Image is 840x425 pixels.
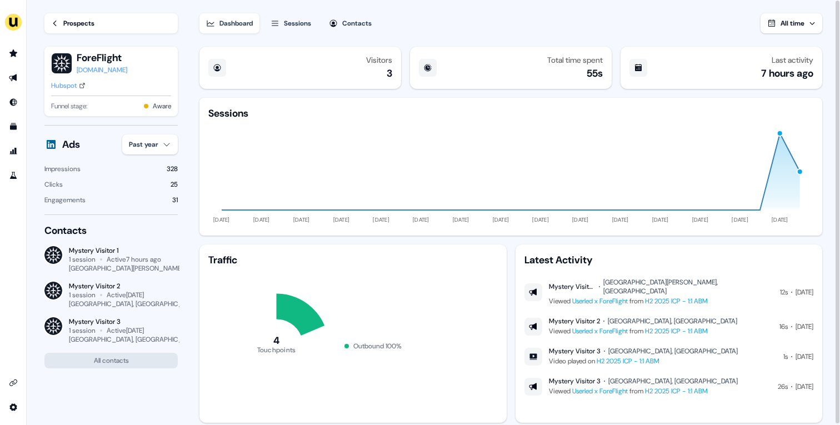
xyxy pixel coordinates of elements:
[199,13,259,33] button: Dashboard
[273,334,279,347] tspan: 4
[77,51,127,64] button: ForeFlight
[796,287,813,298] div: [DATE]
[69,299,199,308] div: [GEOGRAPHIC_DATA], [GEOGRAPHIC_DATA]
[44,179,63,190] div: Clicks
[208,253,497,267] div: Traffic
[761,67,813,80] div: 7 hours ago
[572,216,589,223] tspan: [DATE]
[781,19,804,28] span: All time
[44,224,178,237] div: Contacts
[772,216,788,223] tspan: [DATE]
[796,321,813,332] div: [DATE]
[4,44,22,62] a: Go to prospects
[284,18,311,29] div: Sessions
[652,216,669,223] tspan: [DATE]
[63,18,94,29] div: Prospects
[219,18,253,29] div: Dashboard
[549,386,738,397] div: Viewed from
[549,326,737,337] div: Viewed from
[549,317,600,326] div: Mystery Visitor 2
[493,216,509,223] tspan: [DATE]
[373,216,390,223] tspan: [DATE]
[645,387,708,396] a: H2 2025 ICP - 1:1 ABM
[366,56,392,64] div: Visitors
[547,56,603,64] div: Total time spent
[612,216,629,223] tspan: [DATE]
[4,142,22,160] a: Go to attribution
[107,255,161,264] div: Active 7 hours ago
[608,377,738,386] div: [GEOGRAPHIC_DATA], [GEOGRAPHIC_DATA]
[453,216,469,223] tspan: [DATE]
[69,255,96,264] div: 1 session
[780,287,788,298] div: 12s
[77,64,127,76] a: [DOMAIN_NAME]
[549,356,738,367] div: Video played on
[608,317,737,326] div: [GEOGRAPHIC_DATA], [GEOGRAPHIC_DATA]
[549,347,601,356] div: Mystery Visitor 3
[779,321,788,332] div: 16s
[257,345,296,354] tspan: Touchpoints
[342,18,372,29] div: Contacts
[51,101,87,112] span: Funnel stage:
[645,297,708,306] a: H2 2025 ICP - 1:1 ABM
[761,13,822,33] button: All time
[572,297,628,306] a: Userled x ForeFlight
[214,216,231,223] tspan: [DATE]
[107,326,144,335] div: Active [DATE]
[796,381,813,392] div: [DATE]
[322,13,378,33] button: Contacts
[783,351,788,362] div: 1s
[51,80,86,91] a: Hubspot
[69,326,96,335] div: 1 session
[353,341,402,352] div: Outbound 100 %
[4,398,22,416] a: Go to integrations
[69,282,178,291] div: Mystery Visitor 2
[167,163,178,174] div: 328
[645,327,708,336] a: H2 2025 ICP - 1:1 ABM
[44,163,81,174] div: Impressions
[587,67,603,80] div: 55s
[549,377,601,386] div: Mystery Visitor 3
[549,282,596,291] div: Mystery Visitor 1
[4,69,22,87] a: Go to outbound experience
[69,335,199,344] div: [GEOGRAPHIC_DATA], [GEOGRAPHIC_DATA]
[4,93,22,111] a: Go to Inbound
[172,194,178,206] div: 31
[69,291,96,299] div: 1 session
[387,67,392,80] div: 3
[533,216,549,223] tspan: [DATE]
[333,216,350,223] tspan: [DATE]
[603,278,773,296] div: [GEOGRAPHIC_DATA][PERSON_NAME], [GEOGRAPHIC_DATA]
[293,216,310,223] tspan: [DATE]
[62,138,80,151] div: Ads
[44,353,178,368] button: All contacts
[549,296,773,307] div: Viewed from
[44,194,86,206] div: Engagements
[69,264,249,273] div: [GEOGRAPHIC_DATA][PERSON_NAME], [GEOGRAPHIC_DATA]
[732,216,749,223] tspan: [DATE]
[572,387,628,396] a: Userled x ForeFlight
[122,134,178,154] button: Past year
[524,253,813,267] div: Latest Activity
[796,351,813,362] div: [DATE]
[772,56,813,64] div: Last activity
[692,216,709,223] tspan: [DATE]
[171,179,178,190] div: 25
[208,107,248,120] div: Sessions
[69,317,178,326] div: Mystery Visitor 3
[253,216,270,223] tspan: [DATE]
[4,118,22,136] a: Go to templates
[778,381,788,392] div: 26s
[51,80,77,91] div: Hubspot
[107,291,144,299] div: Active [DATE]
[153,101,171,112] button: Aware
[608,347,738,356] div: [GEOGRAPHIC_DATA], [GEOGRAPHIC_DATA]
[264,13,318,33] button: Sessions
[44,13,178,33] a: Prospects
[413,216,429,223] tspan: [DATE]
[572,327,628,336] a: Userled x ForeFlight
[597,357,659,366] a: H2 2025 ICP - 1:1 ABM
[4,374,22,392] a: Go to integrations
[69,246,178,255] div: Mystery Visitor 1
